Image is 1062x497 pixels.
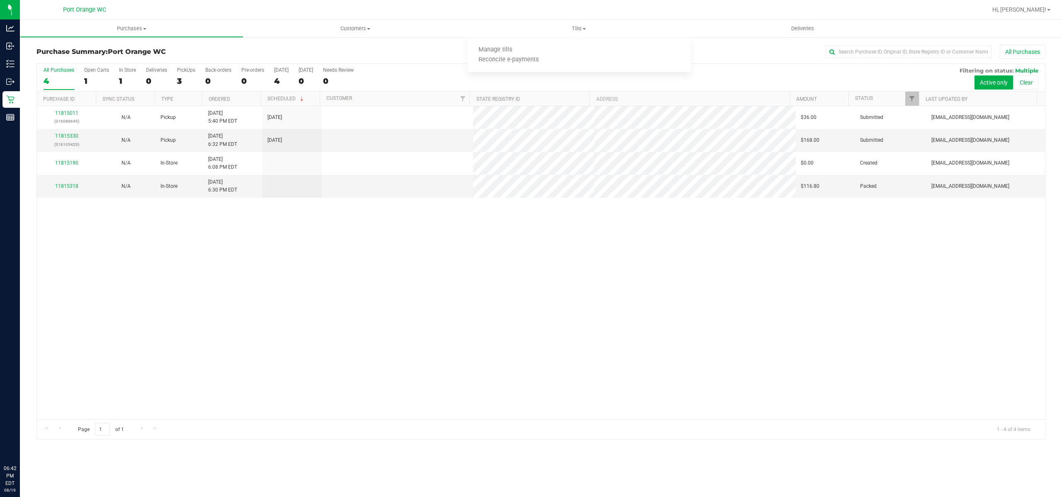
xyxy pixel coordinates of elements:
a: Sync Status [102,96,134,102]
span: Customers [244,25,467,32]
a: Filter [905,92,919,106]
span: Packed [860,182,877,190]
div: [DATE] [274,67,289,73]
span: $36.00 [801,114,817,121]
span: Page of 1 [71,423,131,436]
a: 11815330 [55,133,78,139]
div: 0 [146,76,167,86]
p: (316088645) [42,117,91,125]
a: Tills Manage tills Reconcile e-payments [467,20,691,37]
div: PickUps [177,67,195,73]
a: Purchase ID [43,96,75,102]
span: Deliveries [780,25,825,32]
span: Pickup [160,136,176,144]
span: Not Applicable [122,183,131,189]
span: Manage tills [467,46,523,53]
span: [DATE] [267,136,282,144]
a: Filter [456,92,469,106]
div: 4 [44,76,74,86]
inline-svg: Outbound [6,78,15,86]
div: Needs Review [323,67,354,73]
div: 0 [241,76,264,86]
inline-svg: Retail [6,95,15,104]
p: 06:42 PM EDT [4,465,16,487]
iframe: Resource center [8,431,33,456]
button: Clear [1014,75,1038,90]
a: Scheduled [267,96,305,102]
inline-svg: Inbound [6,42,15,50]
span: [EMAIL_ADDRESS][DOMAIN_NAME] [931,182,1009,190]
p: (316105429) [42,141,91,148]
div: 0 [323,76,354,86]
span: $168.00 [801,136,819,144]
a: Customers [243,20,467,37]
span: Pickup [160,114,176,121]
span: Hi, [PERSON_NAME]! [992,6,1046,13]
span: [EMAIL_ADDRESS][DOMAIN_NAME] [931,136,1009,144]
a: 11815190 [55,160,78,166]
span: Not Applicable [122,114,131,120]
span: In-Store [160,159,177,167]
span: Filtering on status: [960,67,1013,74]
a: Amount [796,96,817,102]
span: 1 - 4 of 4 items [990,423,1037,435]
a: Last Updated By [926,96,967,102]
div: [DATE] [299,67,313,73]
button: Active only [975,75,1013,90]
div: Deliveries [146,67,167,73]
span: [DATE] 6:30 PM EDT [208,178,237,194]
div: 1 [119,76,136,86]
button: N/A [122,114,131,121]
input: Search Purchase ID, Original ID, State Registry ID or Customer Name... [826,46,992,58]
a: Type [161,96,173,102]
span: Purchases [20,25,243,32]
inline-svg: Analytics [6,24,15,32]
div: 0 [299,76,313,86]
inline-svg: Reports [6,113,15,121]
span: [EMAIL_ADDRESS][DOMAIN_NAME] [931,159,1009,167]
div: 3 [177,76,195,86]
span: Tills [467,25,691,32]
h3: Purchase Summary: [36,48,373,56]
span: [DATE] 6:32 PM EDT [208,132,237,148]
a: State Registry ID [476,96,520,102]
input: 1 [95,423,110,436]
span: [EMAIL_ADDRESS][DOMAIN_NAME] [931,114,1009,121]
div: Pre-orders [241,67,264,73]
span: Reconcile e-payments [467,56,550,63]
span: [DATE] [267,114,282,121]
div: 0 [205,76,231,86]
div: Open Carts [84,67,109,73]
div: In Store [119,67,136,73]
a: Ordered [209,96,230,102]
span: [DATE] 5:40 PM EDT [208,109,237,125]
a: Customer [326,95,352,101]
button: N/A [122,159,131,167]
span: Port Orange WC [63,6,106,13]
a: 11815011 [55,110,78,116]
button: N/A [122,136,131,144]
span: In-Store [160,182,177,190]
span: Created [860,159,877,167]
span: Not Applicable [122,160,131,166]
a: Status [855,95,873,101]
inline-svg: Inventory [6,60,15,68]
a: Deliveries [691,20,914,37]
div: 4 [274,76,289,86]
button: All Purchases [1000,45,1045,59]
a: Purchases [20,20,243,37]
iframe: Resource center unread badge [24,429,34,439]
span: Port Orange WC [108,48,166,56]
span: Not Applicable [122,137,131,143]
div: 1 [84,76,109,86]
span: $0.00 [801,159,814,167]
div: Back-orders [205,67,231,73]
span: Submitted [860,136,883,144]
th: Address [589,92,789,106]
div: All Purchases [44,67,74,73]
span: Multiple [1015,67,1038,74]
a: 11815318 [55,183,78,189]
span: Submitted [860,114,883,121]
p: 08/19 [4,487,16,493]
span: [DATE] 6:08 PM EDT [208,155,237,171]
